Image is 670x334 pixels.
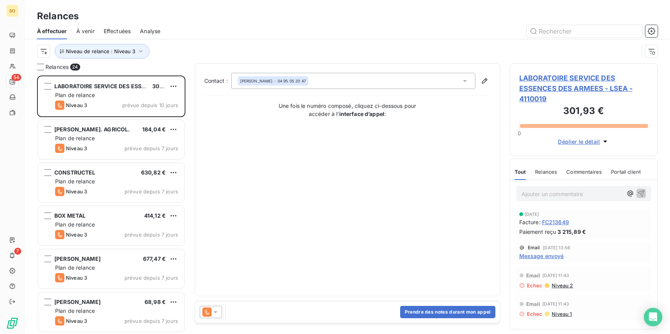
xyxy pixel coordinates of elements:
span: Plan de relance [55,264,95,271]
span: Email [526,301,540,307]
span: Niveau 3 [66,275,87,281]
span: LABORATOIRE SERVICE DES ESSENCES DES ARMEES - LSEA - 4110019 [519,73,648,104]
span: Niveau 3 [66,318,87,324]
span: Niveau 3 [66,188,87,195]
span: prévue depuis 7 jours [125,318,178,324]
span: 7 [14,248,21,255]
span: Commentaires [566,169,602,175]
span: 3 215,89 € [557,228,586,236]
h3: Relances [37,9,79,23]
button: Déplier le détail [556,137,611,146]
span: Plan de relance [55,92,95,98]
input: Rechercher [527,25,642,37]
span: [PERSON_NAME] [54,255,101,262]
strong: interface d’appel [339,111,385,117]
span: Plan de relance [55,221,95,228]
span: 0 [518,130,521,136]
span: [DATE] 11:43 [542,302,569,306]
div: Open Intercom Messenger [644,308,662,326]
span: BOX METAL [54,212,86,219]
span: [DATE] 11:43 [542,273,569,278]
span: Email [526,272,540,279]
span: prévue depuis 7 jours [125,188,178,195]
span: Plan de relance [55,307,95,314]
span: Echec [527,311,543,317]
span: CONSTRUCTEL [54,169,96,176]
span: prévue depuis 7 jours [125,145,178,151]
span: Message envoyé [519,252,564,260]
span: [PERSON_NAME]. AGRICOL. [54,126,130,133]
span: FC213649 [542,218,569,226]
span: prévue depuis 7 jours [125,232,178,238]
div: - 04 95 05 20 47 [240,78,306,84]
span: Effectuées [104,27,131,35]
span: 184,04 € [142,126,166,133]
div: SO [6,5,19,17]
span: [DATE] [525,212,539,217]
span: Relances [45,63,69,71]
span: Déplier le détail [558,138,600,146]
span: 54 [12,74,21,81]
span: Analyse [140,27,160,35]
span: 677,47 € [143,255,166,262]
span: Niveau 2 [551,282,573,289]
span: LABORATOIRE SERVICE DES ESSENCES DES ARMEES - LSEA [54,83,216,89]
span: [DATE] 13:56 [543,245,570,250]
span: Paiement reçu [519,228,556,236]
span: 630,82 € [141,169,166,176]
span: [PERSON_NAME] [54,299,101,305]
span: Facture : [519,218,540,226]
span: 24 [70,64,80,70]
span: Plan de relance [55,135,95,141]
span: Niveau 3 [66,232,87,238]
p: Une fois le numéro composé, cliquez ci-dessous pour accéder à l’ : [270,102,424,118]
span: 414,12 € [144,212,166,219]
div: grid [37,76,185,334]
span: Tout [515,169,526,175]
label: Contact : [204,77,231,85]
span: Niveau 3 [66,145,87,151]
span: [PERSON_NAME] [240,78,273,84]
button: Niveau de relance : Niveau 3 [55,44,150,59]
h3: 301,93 € [519,104,648,119]
span: 68,98 € [145,299,166,305]
span: À venir [76,27,94,35]
span: Plan de relance [55,178,95,185]
span: prévue depuis 7 jours [125,275,178,281]
span: Niveau 3 [66,102,87,108]
span: prévue depuis 10 jours [122,102,178,108]
span: Niveau de relance : Niveau 3 [66,48,135,54]
span: 301,93 € [152,83,176,89]
span: À effectuer [37,27,67,35]
span: Portail client [611,169,641,175]
span: Niveau 1 [551,311,572,317]
span: Relances [535,169,557,175]
button: Prendre des notes durant mon appel [400,306,495,318]
span: Echec [527,282,543,289]
span: Email [528,245,540,250]
img: Logo LeanPay [6,317,19,329]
